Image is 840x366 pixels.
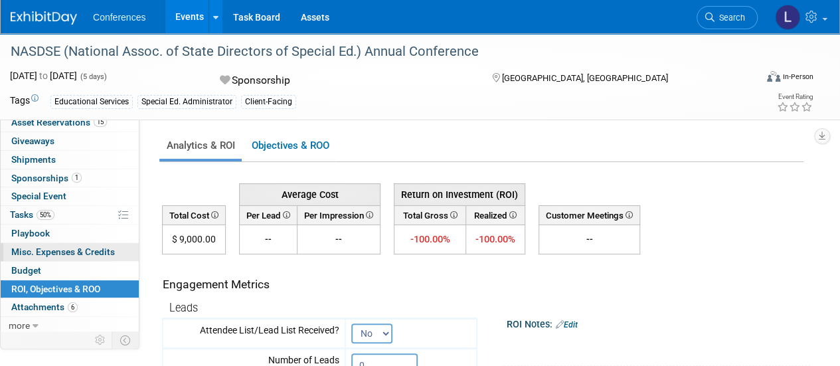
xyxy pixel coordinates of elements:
[1,280,139,298] a: ROI, Objectives & ROO
[696,69,813,89] div: Event Format
[93,12,145,23] span: Conferences
[50,95,133,109] div: Educational Services
[11,284,100,294] span: ROI, Objectives & ROO
[240,205,297,225] th: Per Lead
[11,302,78,312] span: Attachments
[169,323,339,337] div: Attendee List/Lead List Received?
[11,11,77,25] img: ExhibitDay
[37,210,54,220] span: 50%
[10,94,39,109] td: Tags
[394,183,525,205] th: Return on Investment (ROI)
[265,234,272,244] span: --
[297,205,380,225] th: Per Impression
[79,72,107,81] span: (5 days)
[6,40,745,64] div: NASDSE (National Assoc. of State Directors of Special Ed.) Annual Conference
[1,317,139,335] a: more
[11,117,107,128] span: Asset Reservations
[714,13,745,23] span: Search
[163,225,226,254] td: $ 9,000.00
[169,302,198,314] span: Leads
[410,233,450,245] span: -100.00%
[1,151,139,169] a: Shipments
[10,209,54,220] span: Tasks
[775,5,800,30] img: Lisa Hampton
[394,205,466,225] th: Total Gross
[767,71,780,82] img: Format-Inperson.png
[11,136,54,146] span: Giveaways
[68,302,78,312] span: 6
[11,265,41,276] span: Budget
[545,232,634,246] div: --
[1,187,139,205] a: Special Event
[11,228,50,238] span: Playbook
[1,114,139,132] a: Asset Reservations15
[1,132,139,150] a: Giveaways
[11,191,66,201] span: Special Event
[89,331,112,349] td: Personalize Event Tab Strip
[777,94,813,100] div: Event Rating
[244,133,336,159] a: Objectives & ROO
[335,234,342,244] span: --
[1,225,139,242] a: Playbook
[1,262,139,280] a: Budget
[11,154,56,165] span: Shipments
[37,70,50,81] span: to
[94,117,107,127] span: 15
[159,133,242,159] a: Analytics & ROI
[501,73,667,83] span: [GEOGRAPHIC_DATA], [GEOGRAPHIC_DATA]
[112,331,139,349] td: Toggle Event Tabs
[782,72,813,82] div: In-Person
[697,6,758,29] a: Search
[137,95,236,109] div: Special Ed. Administrator
[1,298,139,316] a: Attachments6
[240,183,380,205] th: Average Cost
[507,314,810,331] div: ROI Notes:
[11,173,82,183] span: Sponsorships
[163,276,471,293] div: Engagement Metrics
[465,205,525,225] th: Realized
[475,233,515,245] span: -100.00%
[241,95,296,109] div: Client-Facing
[216,69,470,92] div: Sponsorship
[10,70,77,81] span: [DATE] [DATE]
[1,243,139,261] a: Misc. Expenses & Credits
[163,205,226,225] th: Total Cost
[1,206,139,224] a: Tasks50%
[11,246,115,257] span: Misc. Expenses & Credits
[72,173,82,183] span: 1
[556,320,578,329] a: Edit
[1,169,139,187] a: Sponsorships1
[539,205,640,225] th: Customer Meetings
[9,320,30,331] span: more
